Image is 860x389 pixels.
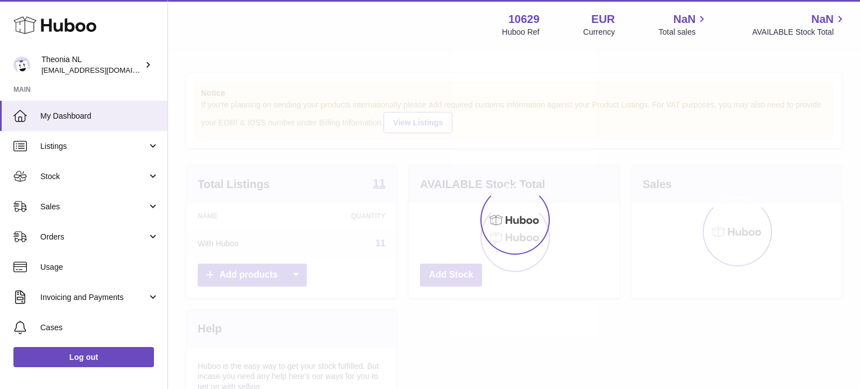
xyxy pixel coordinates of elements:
span: Usage [40,262,159,273]
div: Theonia NL [41,54,142,76]
a: NaN Total sales [658,12,708,38]
span: Sales [40,201,147,212]
span: [EMAIL_ADDRESS][DOMAIN_NAME] [41,65,165,74]
span: Listings [40,141,147,152]
span: AVAILABLE Stock Total [752,27,847,38]
span: Total sales [658,27,708,38]
span: Invoicing and Payments [40,292,147,303]
div: Huboo Ref [502,27,540,38]
span: Orders [40,232,147,242]
a: NaN AVAILABLE Stock Total [752,12,847,38]
span: NaN [673,12,695,27]
span: Cases [40,322,159,333]
strong: 10629 [508,12,540,27]
a: Log out [13,347,154,367]
span: Stock [40,171,147,182]
img: info@wholesomegoods.eu [13,57,30,73]
div: Currency [583,27,615,38]
span: NaN [811,12,834,27]
span: My Dashboard [40,111,159,121]
strong: EUR [591,12,615,27]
